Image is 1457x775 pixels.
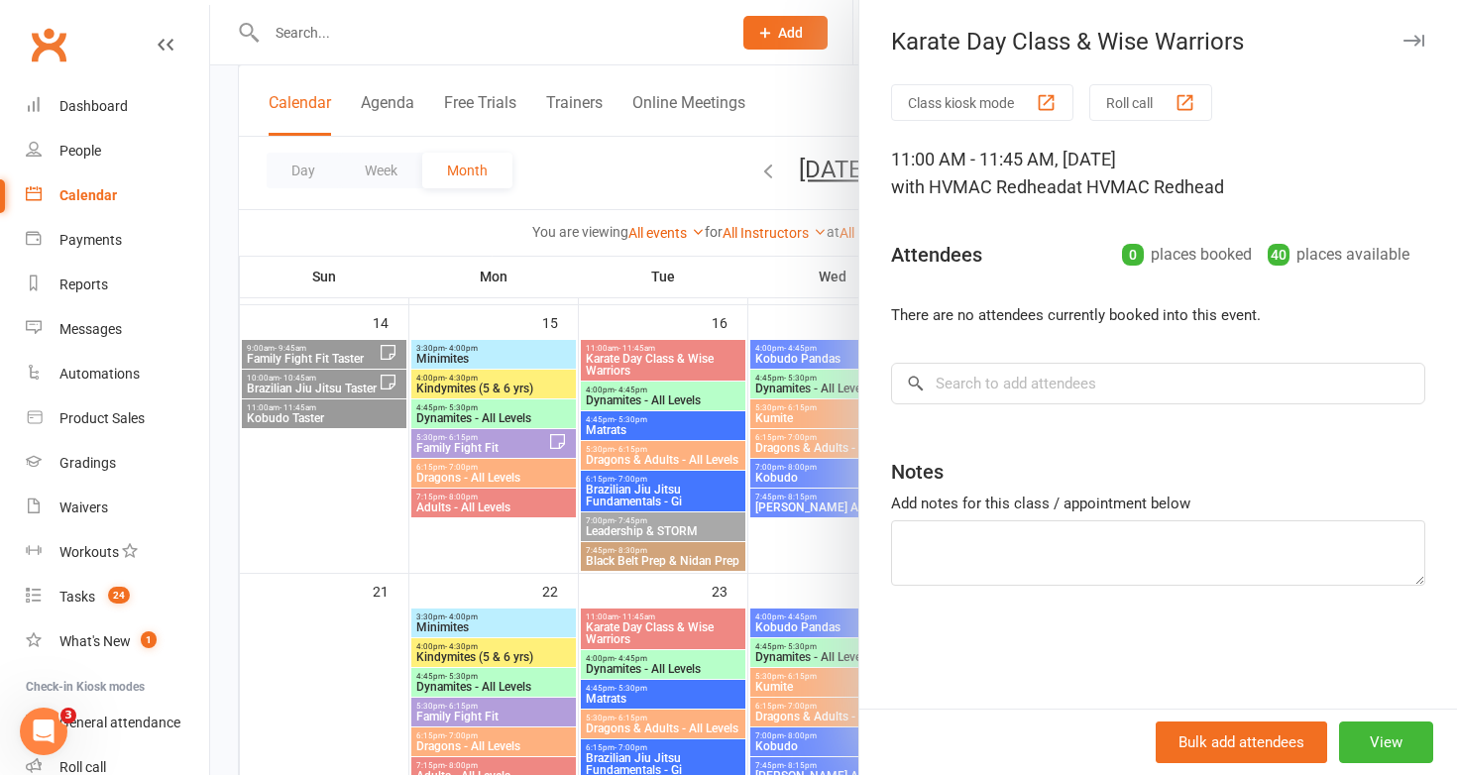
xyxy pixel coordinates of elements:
[1122,241,1252,269] div: places booked
[59,544,119,560] div: Workouts
[59,321,122,337] div: Messages
[26,441,209,486] a: Gradings
[59,366,140,382] div: Automations
[891,303,1425,327] li: There are no attendees currently booked into this event.
[59,589,95,605] div: Tasks
[60,708,76,723] span: 3
[1122,244,1144,266] div: 0
[891,84,1073,121] button: Class kiosk mode
[108,587,130,604] span: 24
[24,20,73,69] a: Clubworx
[891,492,1425,515] div: Add notes for this class / appointment below
[26,701,209,745] a: General attendance kiosk mode
[1339,721,1433,763] button: View
[26,263,209,307] a: Reports
[20,708,67,755] iframe: Intercom live chat
[26,84,209,129] a: Dashboard
[59,143,101,159] div: People
[891,458,944,486] div: Notes
[59,759,106,775] div: Roll call
[59,633,131,649] div: What's New
[891,363,1425,404] input: Search to add attendees
[26,218,209,263] a: Payments
[59,455,116,471] div: Gradings
[891,146,1425,201] div: 11:00 AM - 11:45 AM, [DATE]
[26,396,209,441] a: Product Sales
[59,98,128,114] div: Dashboard
[26,352,209,396] a: Automations
[59,232,122,248] div: Payments
[891,241,982,269] div: Attendees
[859,28,1457,55] div: Karate Day Class & Wise Warriors
[26,575,209,619] a: Tasks 24
[141,631,157,648] span: 1
[1156,721,1327,763] button: Bulk add attendees
[59,499,108,515] div: Waivers
[59,715,180,730] div: General attendance
[1066,176,1224,197] span: at HVMAC Redhead
[59,187,117,203] div: Calendar
[59,410,145,426] div: Product Sales
[891,176,1066,197] span: with HVMAC Redhead
[26,173,209,218] a: Calendar
[26,619,209,664] a: What's New1
[1089,84,1212,121] button: Roll call
[59,277,108,292] div: Reports
[1268,244,1289,266] div: 40
[26,307,209,352] a: Messages
[1268,241,1409,269] div: places available
[26,129,209,173] a: People
[26,530,209,575] a: Workouts
[26,486,209,530] a: Waivers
